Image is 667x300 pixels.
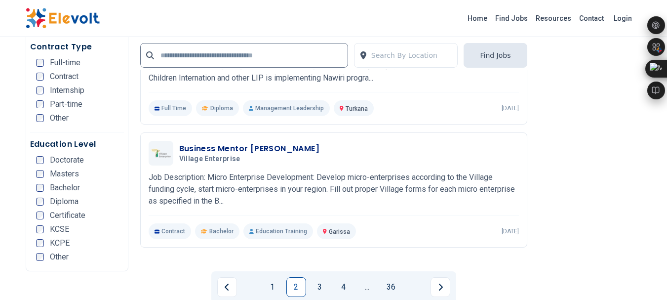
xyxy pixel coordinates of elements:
[26,8,100,29] img: Elevolt
[464,43,527,68] button: Find Jobs
[149,171,519,207] p: Job Description: Micro Enterprise Development: Develop micro-enterprises according to the Village...
[243,223,313,239] p: Education Training
[464,10,491,26] a: Home
[50,59,80,67] span: Full-time
[50,225,69,233] span: KCSE
[502,227,519,235] p: [DATE]
[179,155,240,164] span: Village Enterprise
[50,73,78,81] span: Contract
[36,100,44,108] input: Part-time
[263,277,282,297] a: Page 1
[50,86,84,94] span: Internship
[210,104,233,112] span: Diploma
[149,223,192,239] p: Contract
[209,227,234,235] span: Bachelor
[608,8,638,28] a: Login
[502,104,519,112] p: [DATE]
[310,277,330,297] a: Page 3
[36,253,44,261] input: Other
[50,100,82,108] span: Part-time
[36,239,44,247] input: KCPE
[381,277,401,297] a: Page 36
[151,148,171,158] img: Village Enterprise
[50,239,70,247] span: KCPE
[575,10,608,26] a: Contact
[36,170,44,178] input: Masters
[431,277,450,297] a: Next page
[36,114,44,122] input: Other
[30,41,124,53] h5: Contract Type
[532,10,575,26] a: Resources
[217,277,237,297] a: Previous page
[334,277,353,297] a: Page 4
[50,114,69,122] span: Other
[50,170,79,178] span: Masters
[36,156,44,164] input: Doctorate
[346,105,368,112] span: Turkana
[618,253,667,300] iframe: Chat Widget
[217,277,450,297] ul: Pagination
[36,73,44,81] input: Contract
[36,225,44,233] input: KCSE
[149,100,193,116] p: Full Time
[50,156,84,164] span: Doctorate
[50,253,69,261] span: Other
[36,212,44,219] input: Certificate
[36,86,44,94] input: Internship
[50,198,78,206] span: Diploma
[286,277,306,297] a: Page 2 is your current page
[243,100,330,116] p: Management Leadership
[36,184,44,192] input: Bachelor
[36,59,44,67] input: Full-time
[36,198,44,206] input: Diploma
[357,277,377,297] a: Jump forward
[329,228,350,235] span: Garissa
[50,212,85,219] span: Certificate
[149,141,519,239] a: Village EnterpriseBusiness Mentor [PERSON_NAME]Village EnterpriseJob Description: Micro Enterpris...
[50,184,80,192] span: Bachelor
[491,10,532,26] a: Find Jobs
[179,143,320,155] h3: Business Mentor [PERSON_NAME]
[30,138,124,150] h5: Education Level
